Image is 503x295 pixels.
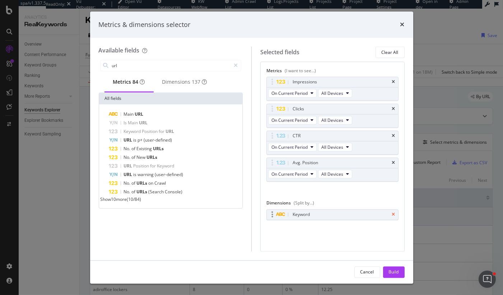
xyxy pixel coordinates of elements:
span: Existing [137,146,153,152]
span: Position [142,129,159,135]
iframe: Intercom live chat [479,271,496,288]
span: On Current Period [271,171,308,177]
button: On Current Period [268,143,317,152]
span: All Devices [321,90,343,96]
div: All fields [99,93,243,105]
div: Build [389,269,399,275]
span: URLs [147,155,158,161]
div: Impressions [293,79,317,86]
button: All Devices [318,170,352,179]
span: All Devices [321,171,343,177]
button: On Current Period [268,116,317,125]
span: Keyword [124,129,142,135]
span: No. [124,189,132,195]
span: URL [124,137,134,143]
div: Selected fields [260,48,299,56]
span: (Search [149,189,165,195]
span: is [134,172,138,178]
span: URL [124,172,134,178]
div: brand label [192,79,201,86]
div: ImpressionstimesOn Current PeriodAll Devices [266,77,399,101]
div: ClickstimesOn Current PeriodAll Devices [266,104,399,128]
span: p+ [138,137,144,143]
span: Console) [165,189,183,195]
button: All Devices [318,89,352,98]
span: On Current Period [271,144,308,150]
span: URLs [153,146,164,152]
span: No. [124,146,132,152]
span: of [132,146,137,152]
span: Crawl [155,180,166,186]
span: of [132,180,137,186]
div: times [392,107,395,111]
span: of [132,155,137,161]
span: 137 [192,79,201,86]
span: of [132,189,137,195]
div: times [392,80,395,84]
div: Clicks [293,106,304,113]
div: brand label [133,79,139,86]
span: Main [124,111,135,117]
span: On Current Period [271,90,308,96]
span: URL [124,163,134,169]
span: On Current Period [271,117,308,123]
button: All Devices [318,143,352,152]
span: Is [124,120,128,126]
div: modal [90,11,413,284]
span: URL [139,120,148,126]
span: Main [128,120,139,126]
span: All Devices [321,117,343,123]
div: Keywordtimes [266,209,399,220]
div: (Split by...) [294,200,314,206]
div: Available fields [99,47,140,55]
span: URL [135,111,144,117]
div: times [392,134,395,138]
button: On Current Period [268,89,317,98]
span: Keyword [157,163,174,169]
div: times [400,20,405,29]
span: ( 10 / 84 ) [127,197,141,203]
div: Keyword [293,211,310,218]
button: On Current Period [268,170,317,179]
button: All Devices [318,116,352,125]
span: (user-defined) [144,137,172,143]
span: URLs [137,189,149,195]
div: (I want to see...) [285,68,316,74]
div: Cancel [360,269,374,275]
span: (user-defined) [155,172,183,178]
div: times [392,161,395,165]
span: is [134,137,138,143]
div: Metrics & dimensions selector [99,20,191,29]
div: times [392,212,395,217]
span: for [150,163,157,169]
button: Cancel [354,266,380,278]
span: for [159,129,166,135]
span: on [149,180,155,186]
div: Metrics [266,68,399,77]
span: Position [134,163,150,169]
button: Build [383,266,405,278]
div: Avg. Position [293,160,318,167]
span: 84 [133,79,139,86]
span: No. [124,155,132,161]
div: Dimensions [266,200,399,209]
span: URLs [137,180,149,186]
span: New [137,155,147,161]
div: Metrics [113,79,145,86]
input: Search by field name [111,60,231,71]
div: Avg. PositiontimesOn Current PeriodAll Devices [266,158,399,182]
span: No. [124,180,132,186]
div: CTR [293,133,301,140]
span: Show 10 more [101,197,127,203]
span: URL [166,129,174,135]
div: Clear All [382,49,399,55]
button: Clear All [376,47,405,58]
div: CTRtimesOn Current PeriodAll Devices [266,131,399,155]
span: All Devices [321,144,343,150]
div: Dimensions [162,79,207,86]
span: warning [138,172,155,178]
